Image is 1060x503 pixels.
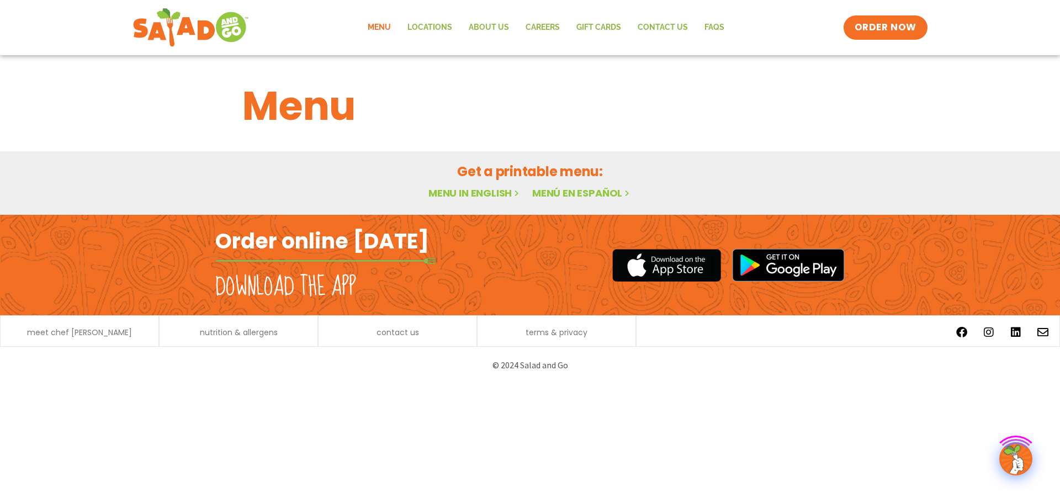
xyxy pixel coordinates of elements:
nav: Menu [359,15,733,40]
a: nutrition & allergens [200,329,278,336]
a: Menú en español [532,186,632,200]
a: FAQs [696,15,733,40]
h1: Menu [242,76,818,136]
a: terms & privacy [526,329,587,336]
a: Menu in English [428,186,521,200]
h2: Get a printable menu: [242,162,818,181]
h2: Download the app [215,272,356,303]
img: new-SAG-logo-768×292 [132,6,249,50]
a: Careers [517,15,568,40]
a: Locations [399,15,460,40]
a: contact us [377,329,419,336]
a: Menu [359,15,399,40]
h2: Order online [DATE] [215,227,429,255]
a: meet chef [PERSON_NAME] [27,329,132,336]
img: appstore [612,247,721,283]
a: Contact Us [629,15,696,40]
img: google_play [732,248,845,282]
a: GIFT CARDS [568,15,629,40]
span: ORDER NOW [855,21,916,34]
a: About Us [460,15,517,40]
p: © 2024 Salad and Go [221,358,839,373]
img: fork [215,258,436,264]
a: ORDER NOW [844,15,928,40]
